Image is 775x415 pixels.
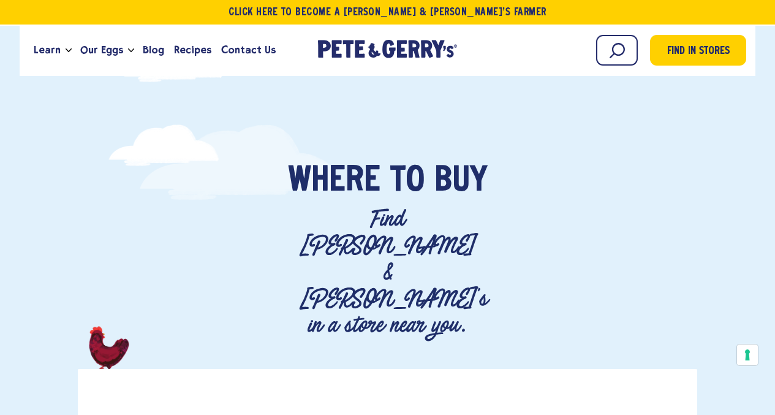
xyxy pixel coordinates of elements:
[434,163,488,200] span: Buy
[128,48,134,53] button: Open the dropdown menu for Our Eggs
[667,44,730,60] span: Find in Stores
[650,35,746,66] a: Find in Stores
[216,34,281,67] a: Contact Us
[300,206,476,338] p: Find [PERSON_NAME] & [PERSON_NAME]'s in a store near you.
[66,48,72,53] button: Open the dropdown menu for Learn
[596,35,638,66] input: Search
[29,34,66,67] a: Learn
[221,42,276,58] span: Contact Us
[169,34,216,67] a: Recipes
[143,42,164,58] span: Blog
[174,42,211,58] span: Recipes
[138,34,169,67] a: Blog
[34,42,61,58] span: Learn
[737,345,758,365] button: Your consent preferences for tracking technologies
[80,42,123,58] span: Our Eggs
[390,163,425,200] span: To
[75,34,128,67] a: Our Eggs
[288,163,380,200] span: Where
